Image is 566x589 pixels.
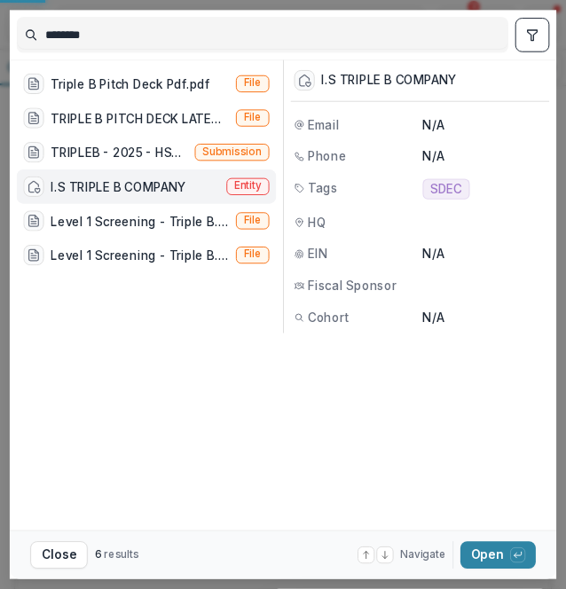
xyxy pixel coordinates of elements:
[308,115,340,133] span: Email
[234,180,262,192] span: Entity
[308,147,346,165] span: Phone
[51,75,210,92] div: Triple B Pitch Deck Pdf.pdf
[51,144,188,161] div: TRIPLEB - 2025 - HSEF2025 - SDEC
[308,308,348,326] span: Cohort
[51,109,229,127] div: TRIPLE B PITCH DECK LATEST.pdf
[400,547,445,562] span: Navigate
[422,308,546,326] p: N/A
[104,548,139,561] span: results
[244,248,262,261] span: File
[515,18,550,52] button: toggle filters
[95,548,102,561] span: 6
[202,145,262,158] span: Submission
[308,179,338,197] span: Tags
[51,212,229,230] div: Level 1 Screening - Triple B.pdf
[422,147,546,165] p: N/A
[244,112,262,124] span: File
[422,115,546,133] p: N/A
[244,215,262,227] span: File
[308,213,326,231] span: HQ
[460,541,536,569] button: Open
[30,541,88,569] button: Close
[430,182,462,196] span: SDEC
[244,77,262,90] span: File
[51,177,186,195] div: I.S TRIPLE B COMPANY
[51,246,229,263] div: Level 1 Screening - Triple B.pdf
[321,73,457,89] div: I.S TRIPLE B COMPANY
[308,245,327,263] span: EIN
[308,277,396,294] span: Fiscal Sponsor
[422,245,546,263] p: N/A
